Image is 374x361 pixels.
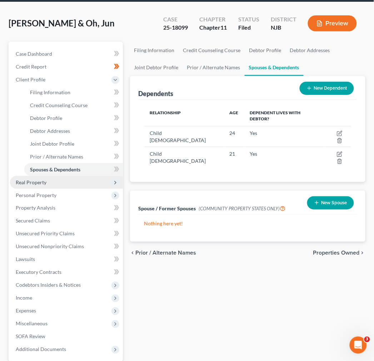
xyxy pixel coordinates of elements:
[136,250,196,256] span: Prior / Alternate Names
[313,250,360,256] span: Properties Owned
[130,59,183,76] a: Joint Debtor Profile
[16,179,46,185] span: Real Property
[199,24,227,32] div: Chapter
[224,106,244,126] th: Age
[16,321,48,327] span: Miscellaneous
[24,163,123,176] a: Spouses & Dependents
[16,218,50,224] span: Secured Claims
[10,266,123,279] a: Executory Contracts
[16,192,56,198] span: Personal Property
[16,76,45,82] span: Client Profile
[139,89,174,98] div: Dependents
[224,126,244,147] td: 24
[199,206,286,212] span: (COMMUNITY PROPERTY STATES ONLY)
[130,42,179,59] a: Filing Information
[300,82,354,95] button: New Dependent
[16,51,52,57] span: Case Dashboard
[271,15,296,24] div: District
[244,106,323,126] th: Dependent lives with debtor?
[183,59,245,76] a: Prior / Alternate Names
[9,18,115,28] span: [PERSON_NAME] & Oh, Jun
[360,250,365,256] i: chevron_right
[30,89,70,95] span: Filing Information
[244,126,323,147] td: Yes
[10,47,123,60] a: Case Dashboard
[179,42,245,59] a: Credit Counseling Course
[163,24,188,32] div: 25-18099
[24,86,123,99] a: Filing Information
[245,59,304,76] a: Spouses & Dependents
[30,115,62,121] span: Debtor Profile
[220,24,227,31] span: 11
[16,282,81,288] span: Codebtors Insiders & Notices
[10,215,123,227] a: Secured Claims
[130,250,136,256] i: chevron_left
[144,126,224,147] td: Child [DEMOGRAPHIC_DATA]
[30,154,83,160] span: Prior / Alternate Names
[16,295,32,301] span: Income
[10,202,123,215] a: Property Analysis
[271,24,296,32] div: NJB
[364,337,370,342] span: 3
[244,147,323,168] td: Yes
[10,227,123,240] a: Unsecured Priority Claims
[139,206,196,212] span: Spouse / Former Spouses
[16,308,36,314] span: Expenses
[286,42,334,59] a: Debtor Addresses
[30,166,80,172] span: Spouses & Dependents
[16,334,45,340] span: SOFA Review
[144,220,351,227] p: Nothing here yet!
[199,15,227,24] div: Chapter
[24,150,123,163] a: Prior / Alternate Names
[16,205,55,211] span: Property Analysis
[24,112,123,125] a: Debtor Profile
[16,256,35,262] span: Lawsuits
[350,337,367,354] iframe: Intercom live chat
[16,346,66,352] span: Additional Documents
[16,244,84,250] span: Unsecured Nonpriority Claims
[238,24,259,32] div: Filed
[10,330,123,343] a: SOFA Review
[313,250,365,256] button: Properties Owned chevron_right
[16,269,61,275] span: Executory Contracts
[30,128,70,134] span: Debtor Addresses
[10,60,123,73] a: Credit Report
[30,102,88,108] span: Credit Counseling Course
[10,240,123,253] a: Unsecured Nonpriority Claims
[245,42,286,59] a: Debtor Profile
[30,141,74,147] span: Joint Debtor Profile
[10,253,123,266] a: Lawsuits
[24,99,123,112] a: Credit Counseling Course
[308,15,357,31] button: Preview
[224,147,244,168] td: 21
[130,250,196,256] button: chevron_left Prior / Alternate Names
[144,106,224,126] th: Relationship
[163,15,188,24] div: Case
[16,231,75,237] span: Unsecured Priority Claims
[238,15,259,24] div: Status
[24,125,123,137] a: Debtor Addresses
[307,196,354,210] button: New Spouse
[24,137,123,150] a: Joint Debtor Profile
[16,64,46,70] span: Credit Report
[144,147,224,168] td: Child [DEMOGRAPHIC_DATA]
